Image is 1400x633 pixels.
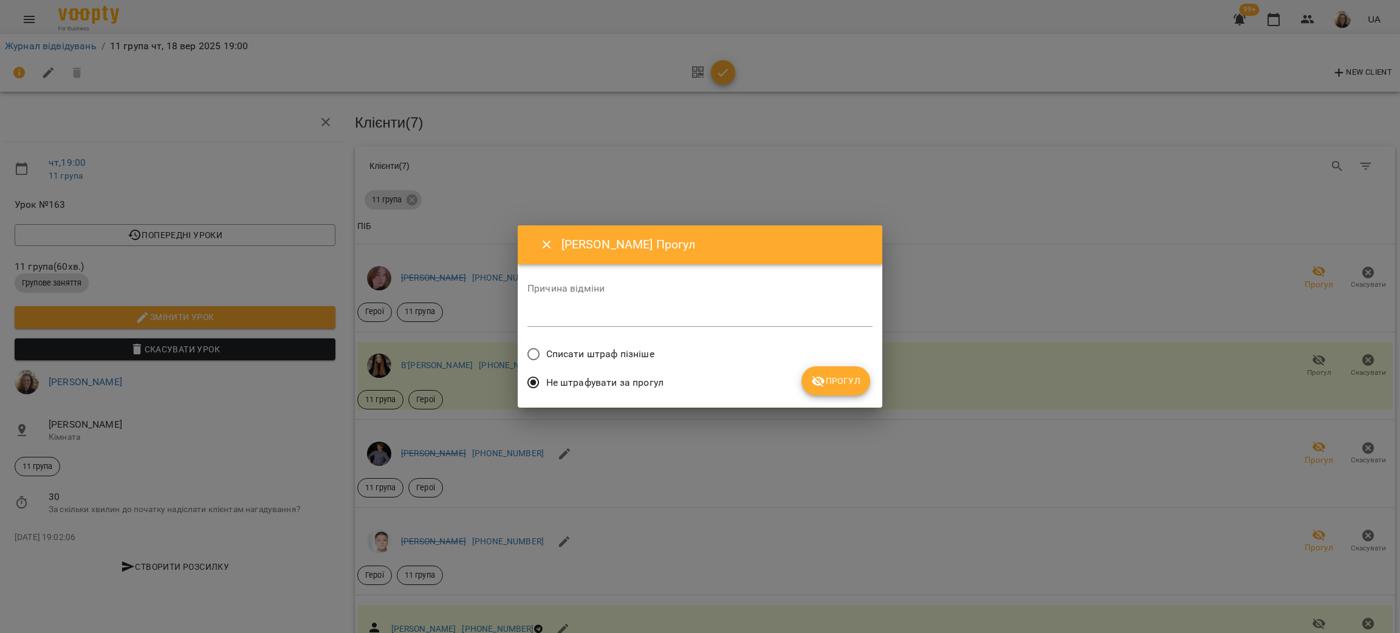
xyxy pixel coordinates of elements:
span: Не штрафувати за прогул [546,375,664,390]
label: Причина відміни [527,284,873,293]
button: Close [532,230,561,259]
span: Списати штраф пізніше [546,347,654,361]
button: Прогул [801,366,870,395]
span: Прогул [811,374,860,388]
h6: [PERSON_NAME] Прогул [561,235,868,254]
